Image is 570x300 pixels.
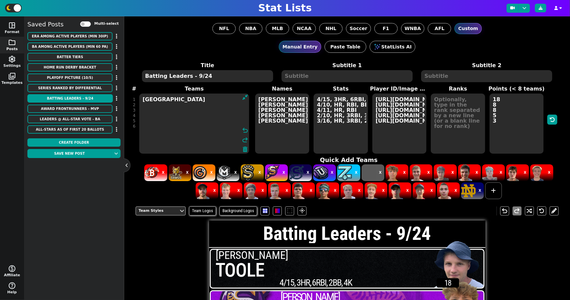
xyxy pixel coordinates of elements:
span: folder [8,38,16,46]
h1: Batting Leaders - 9/24 [209,224,486,243]
h1: Stat Lists [258,2,312,14]
button: Ba among active players (min 60 PA) [27,42,113,51]
button: Create Folder [27,138,121,147]
div: 5 [133,118,136,124]
button: X [304,164,312,181]
button: X [307,182,315,199]
button: X [328,164,336,181]
button: redo [513,206,522,215]
div: 3 [133,108,136,113]
button: X [425,164,433,181]
button: X [355,182,363,199]
label: Ranks [429,85,488,93]
span: photo_library [8,72,16,80]
button: X [283,182,291,199]
span: redo [513,207,521,215]
span: MLB [272,25,283,32]
textarea: [GEOGRAPHIC_DATA] [139,94,249,154]
button: X [235,182,243,199]
button: X [259,182,267,199]
button: X [452,182,460,199]
textarea: Batting Leaders - 9/24 [142,70,273,82]
span: NCAA [297,25,312,32]
label: Multi-select [94,21,119,27]
div: 2 [133,102,136,108]
span: help [8,282,16,290]
button: X [379,182,387,199]
span: WNBA [405,25,421,32]
button: X [159,164,167,181]
button: Playoff Picture (10/5) [27,73,113,82]
label: Teams [136,85,253,93]
button: X [183,164,191,181]
button: StatLists AI [370,41,415,53]
button: X [521,164,529,181]
span: NHL [326,25,336,32]
h5: Saved Posts [27,21,63,28]
button: ERA among active players (min 30IP) [27,32,113,40]
span: redo [241,136,249,144]
label: Title [138,61,277,69]
label: Subtitle 1 [277,61,417,69]
textarea: [PERSON_NAME] [PERSON_NAME] [PERSON_NAME] [PERSON_NAME] [PERSON_NAME] [255,94,310,154]
button: Paste Table [325,41,366,53]
button: X [207,164,215,181]
button: Leaders @ All-Star Vote - BA [27,115,113,123]
span: NFL [219,25,229,32]
div: 6 [133,124,136,129]
span: Toole [216,259,264,281]
button: Batting Leaders - 9/24 [27,94,113,103]
h4: Quick Add Teams [137,156,560,164]
button: X [256,164,264,181]
button: Save new post [27,149,112,158]
textarea: 18 8 8 5 3 [490,94,544,154]
button: X [476,182,484,199]
button: Award Frontrunners - MVP [27,105,113,113]
textarea: [URL][DOMAIN_NAME][DOMAIN_NAME] [URL][DOMAIN_NAME][DOMAIN_NAME] [URL][DOMAIN_NAME][DOMAIN_NAME] [... [372,94,427,154]
span: NBA [245,25,256,32]
button: X [473,164,481,181]
button: All-Stars as of first 20 Ballots [27,125,113,134]
label: Names [253,85,312,93]
span: settings [8,55,16,63]
span: undo [241,126,249,134]
textarea: 4/15, 3HR, 6RBI, 2BB, 4K 4/10, HR, RBI, BB, K 4/11, HR, RBI 2/10, HR, 3RBI, 3K 3/16, HR, 3RBI, 2B... [314,94,368,154]
button: X [428,182,436,199]
button: X [545,164,553,181]
button: X [376,164,384,181]
button: Batter Tiers [27,53,113,61]
span: [PERSON_NAME] [216,249,444,261]
span: space_dashboard [8,21,16,29]
button: Home Run Derby Bracket [27,63,113,71]
div: 1 [133,97,136,102]
button: Series Ranked by Differential [27,84,113,92]
button: X [331,182,339,199]
button: X [404,182,412,199]
label: # [132,85,136,93]
button: X [497,164,505,181]
button: X [449,164,457,181]
span: 4/15, 3HR, 6RBI, 2BB, 4K [279,276,352,290]
span: Background Logos [219,206,257,215]
span: Soccer [350,25,367,32]
div: Team Styles [139,208,176,214]
label: Points (< 8 teams) [487,85,546,93]
span: Custom [458,25,478,32]
button: X [280,164,288,181]
button: X [232,164,240,181]
button: X [352,164,360,181]
span: AFL [435,25,444,32]
button: X [210,182,218,199]
label: Subtitle 2 [417,61,557,69]
div: 4 [133,113,136,118]
span: undo [501,207,509,215]
button: undo [500,206,509,215]
button: Manual Entry [279,41,321,53]
button: X [400,164,408,181]
label: Stats [312,85,370,93]
div: 18 [437,278,459,288]
span: F1 [383,25,389,32]
label: Player ID/Image URL [370,85,429,93]
span: Team Logos [189,206,216,215]
span: monetization_on [8,265,16,273]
